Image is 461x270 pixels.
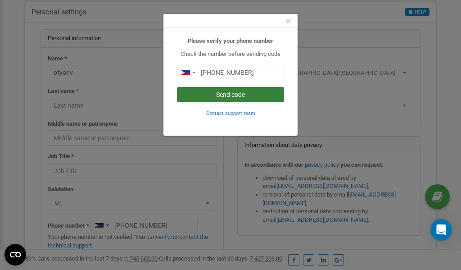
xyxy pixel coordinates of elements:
p: Check the number before sending code [177,50,284,59]
span: × [286,16,291,27]
small: Contact support team [206,110,255,116]
a: Contact support team [206,110,255,116]
b: Please verify your phone number [188,37,273,44]
button: Close [286,17,291,26]
div: Open Intercom Messenger [430,219,452,241]
button: Open CMP widget [5,244,26,265]
button: Send code [177,87,284,102]
div: Telephone country code [177,65,198,80]
input: 0905 123 4567 [177,65,284,80]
